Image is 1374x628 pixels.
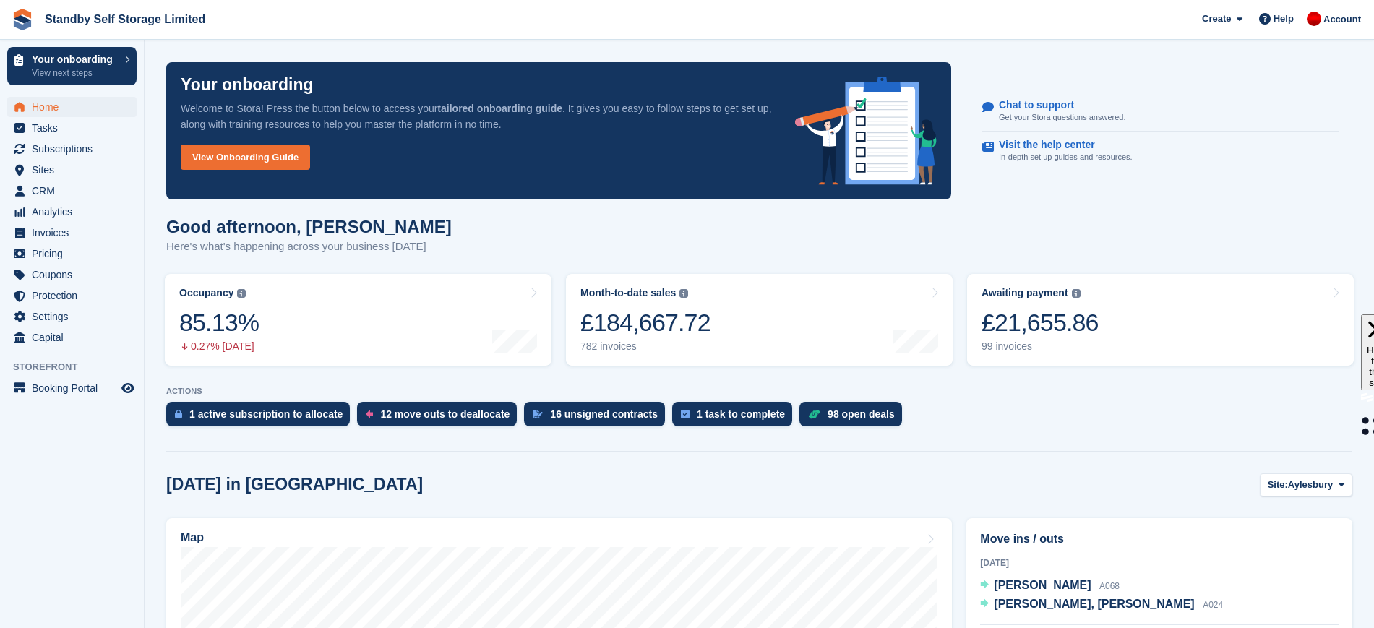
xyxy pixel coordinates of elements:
[166,238,452,255] p: Here's what's happening across your business [DATE]
[980,595,1223,614] a: [PERSON_NAME], [PERSON_NAME] A024
[7,97,137,117] a: menu
[7,285,137,306] a: menu
[799,402,909,434] a: 98 open deals
[13,360,144,374] span: Storefront
[39,7,211,31] a: Standby Self Storage Limited
[681,410,690,418] img: task-75834270c22a3079a89374b754ae025e5fb1db73e45f91037f5363f120a921f8.svg
[7,378,137,398] a: menu
[32,264,119,285] span: Coupons
[1288,478,1333,492] span: Aylesbury
[533,410,543,418] img: contract_signature_icon-13c848040528278c33f63329250d36e43548de30e8caae1d1a13099fd9432cc5.svg
[550,408,658,420] div: 16 unsigned contracts
[32,97,119,117] span: Home
[999,99,1114,111] p: Chat to support
[7,223,137,243] a: menu
[119,379,137,397] a: Preview store
[1268,478,1288,492] span: Site:
[7,47,137,85] a: Your onboarding View next steps
[7,306,137,327] a: menu
[982,92,1339,132] a: Chat to support Get your Stora questions answered.
[982,287,1068,299] div: Awaiting payment
[1260,473,1352,497] button: Site: Aylesbury
[32,118,119,138] span: Tasks
[524,402,672,434] a: 16 unsigned contracts
[580,308,710,337] div: £184,667.72
[828,408,895,420] div: 98 open deals
[795,77,937,185] img: onboarding-info-6c161a55d2c0e0a8cae90662b2fe09162a5109e8cc188191df67fb4f79e88e88.svg
[1202,12,1231,26] span: Create
[181,77,314,93] p: Your onboarding
[181,531,204,544] h2: Map
[179,287,233,299] div: Occupancy
[7,202,137,222] a: menu
[175,409,182,418] img: active_subscription_to_allocate_icon-d502201f5373d7db506a760aba3b589e785aa758c864c3986d89f69b8ff3...
[179,308,259,337] div: 85.13%
[166,217,452,236] h1: Good afternoon, [PERSON_NAME]
[7,139,137,159] a: menu
[166,475,423,494] h2: [DATE] in [GEOGRAPHIC_DATA]
[1274,12,1294,26] span: Help
[994,598,1194,610] span: [PERSON_NAME], [PERSON_NAME]
[980,556,1339,569] div: [DATE]
[32,54,118,64] p: Your onboarding
[7,181,137,201] a: menu
[566,274,953,366] a: Month-to-date sales £184,667.72 782 invoices
[357,402,524,434] a: 12 move outs to deallocate
[7,118,137,138] a: menu
[580,340,710,353] div: 782 invoices
[32,181,119,201] span: CRM
[982,132,1339,171] a: Visit the help center In-depth set up guides and resources.
[181,145,310,170] a: View Onboarding Guide
[12,9,33,30] img: stora-icon-8386f47178a22dfd0bd8f6a31ec36ba5ce8667c1dd55bd0f319d3a0aa187defe.svg
[580,287,676,299] div: Month-to-date sales
[32,202,119,222] span: Analytics
[697,408,785,420] div: 1 task to complete
[672,402,799,434] a: 1 task to complete
[380,408,510,420] div: 12 move outs to deallocate
[32,66,118,79] p: View next steps
[32,223,119,243] span: Invoices
[1323,12,1361,27] span: Account
[679,289,688,298] img: icon-info-grey-7440780725fd019a000dd9b08b2336e03edf1995a4989e88bcd33f0948082b44.svg
[165,274,551,366] a: Occupancy 85.13% 0.27% [DATE]
[982,308,1099,337] div: £21,655.86
[32,285,119,306] span: Protection
[967,274,1354,366] a: Awaiting payment £21,655.86 99 invoices
[7,264,137,285] a: menu
[994,579,1091,591] span: [PERSON_NAME]
[7,327,137,348] a: menu
[179,340,259,353] div: 0.27% [DATE]
[32,160,119,180] span: Sites
[32,244,119,264] span: Pricing
[980,530,1339,548] h2: Move ins / outs
[366,410,373,418] img: move_outs_to_deallocate_icon-f764333ba52eb49d3ac5e1228854f67142a1ed5810a6f6cc68b1a99e826820c5.svg
[980,577,1120,595] a: [PERSON_NAME] A068
[999,111,1125,124] p: Get your Stora questions answered.
[32,139,119,159] span: Subscriptions
[7,244,137,264] a: menu
[1203,600,1223,610] span: A024
[181,100,772,132] p: Welcome to Stora! Press the button below to access your . It gives you easy to follow steps to ge...
[999,139,1121,151] p: Visit the help center
[1099,581,1120,591] span: A068
[237,289,246,298] img: icon-info-grey-7440780725fd019a000dd9b08b2336e03edf1995a4989e88bcd33f0948082b44.svg
[166,387,1352,396] p: ACTIONS
[999,151,1133,163] p: In-depth set up guides and resources.
[7,160,137,180] a: menu
[982,340,1099,353] div: 99 invoices
[1072,289,1081,298] img: icon-info-grey-7440780725fd019a000dd9b08b2336e03edf1995a4989e88bcd33f0948082b44.svg
[32,327,119,348] span: Capital
[808,409,820,419] img: deal-1b604bf984904fb50ccaf53a9ad4b4a5d6e5aea283cecdc64d6e3604feb123c2.svg
[1307,12,1321,26] img: Aaron Winter
[166,402,357,434] a: 1 active subscription to allocate
[437,103,562,114] strong: tailored onboarding guide
[32,378,119,398] span: Booking Portal
[189,408,343,420] div: 1 active subscription to allocate
[32,306,119,327] span: Settings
